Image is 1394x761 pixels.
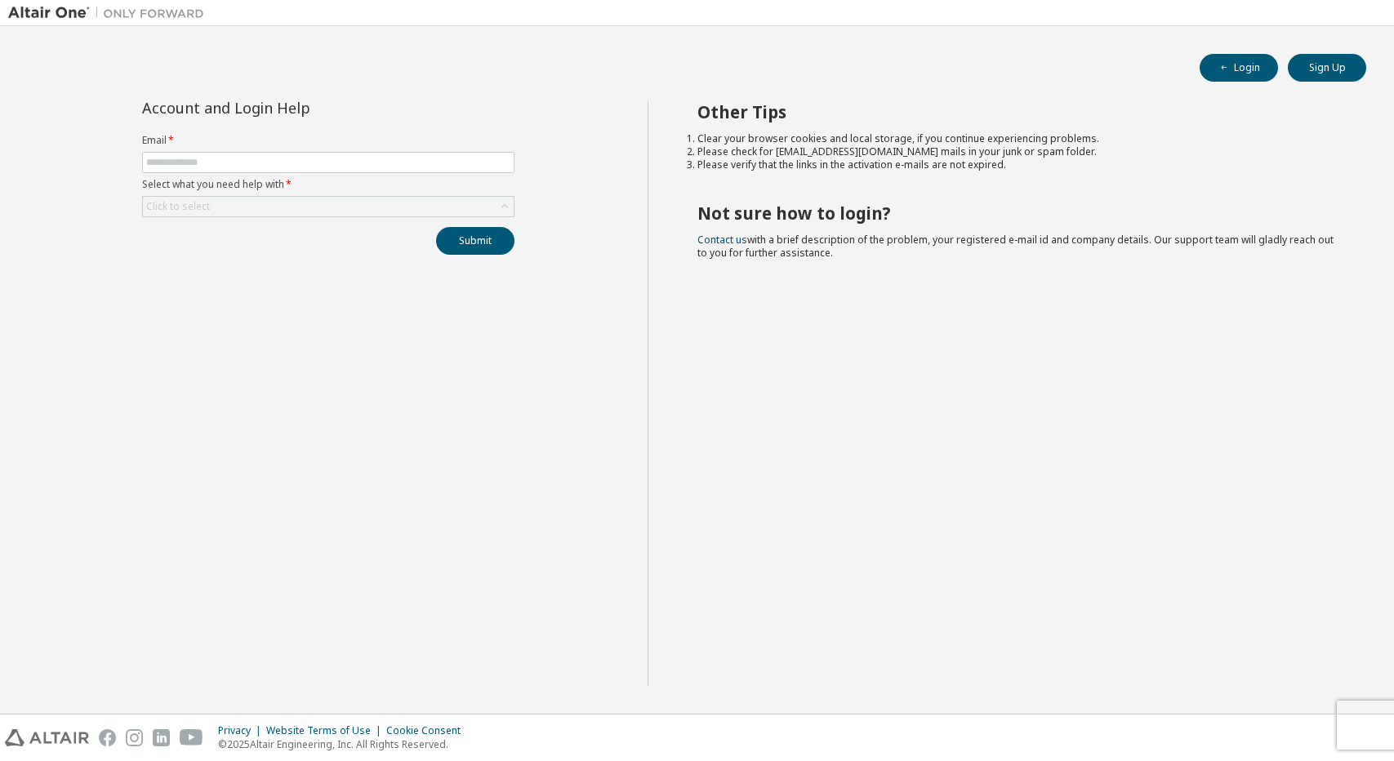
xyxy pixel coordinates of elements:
img: Altair One [8,5,212,21]
div: Website Terms of Use [266,724,386,737]
a: Contact us [697,233,747,247]
li: Please verify that the links in the activation e-mails are not expired. [697,158,1337,171]
button: Submit [436,227,514,255]
h2: Other Tips [697,101,1337,122]
div: Click to select [143,197,514,216]
li: Please check for [EMAIL_ADDRESS][DOMAIN_NAME] mails in your junk or spam folder. [697,145,1337,158]
img: youtube.svg [180,729,203,746]
img: facebook.svg [99,729,116,746]
button: Sign Up [1288,54,1366,82]
label: Select what you need help with [142,178,514,191]
img: instagram.svg [126,729,143,746]
div: Click to select [146,200,210,213]
span: with a brief description of the problem, your registered e-mail id and company details. Our suppo... [697,233,1334,260]
img: altair_logo.svg [5,729,89,746]
label: Email [142,134,514,147]
div: Cookie Consent [386,724,470,737]
img: linkedin.svg [153,729,170,746]
div: Account and Login Help [142,101,440,114]
li: Clear your browser cookies and local storage, if you continue experiencing problems. [697,132,1337,145]
div: Privacy [218,724,266,737]
h2: Not sure how to login? [697,202,1337,224]
p: © 2025 Altair Engineering, Inc. All Rights Reserved. [218,737,470,751]
button: Login [1200,54,1278,82]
